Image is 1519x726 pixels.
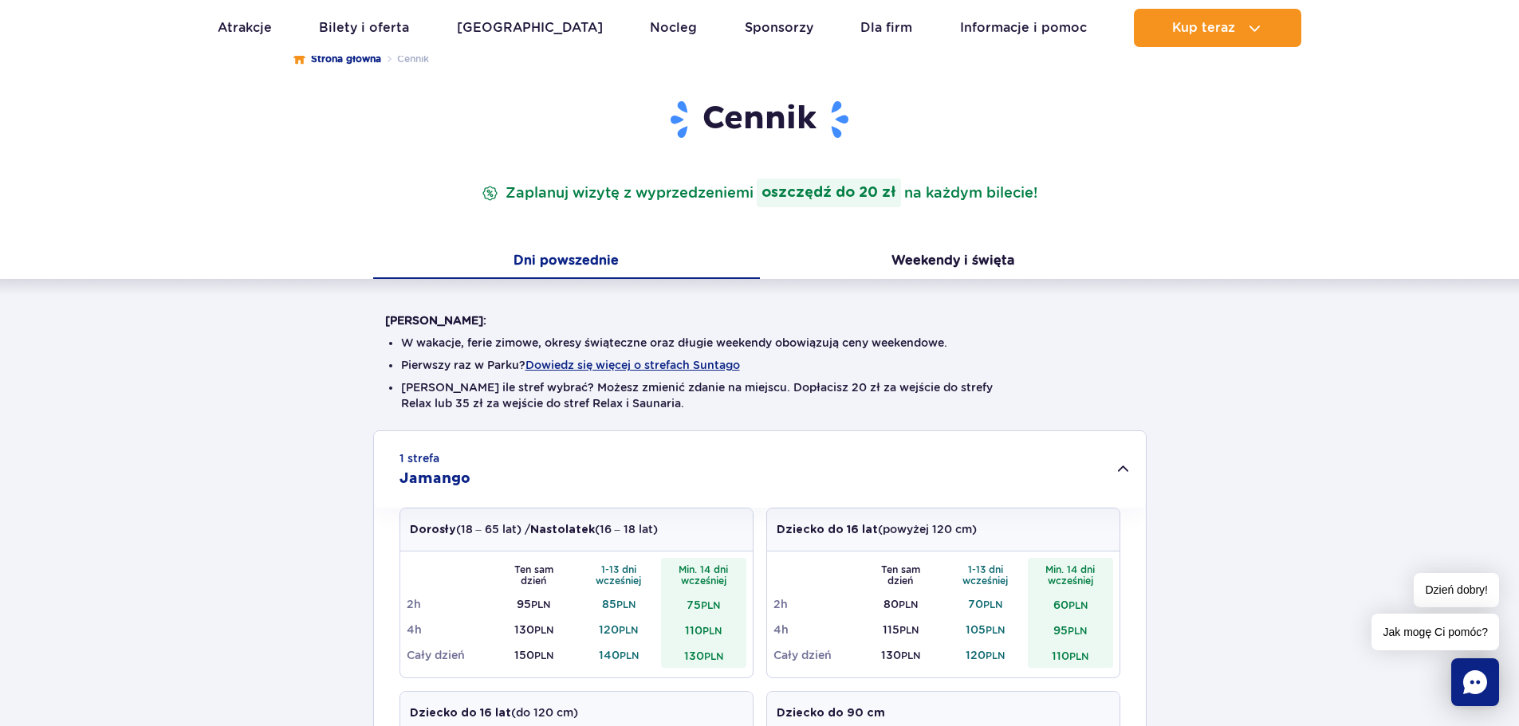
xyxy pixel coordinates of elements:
[773,642,859,668] td: Cały dzień
[319,9,409,47] a: Bilety i oferta
[399,469,470,489] h2: Jamango
[943,617,1029,642] td: 105
[577,642,662,668] td: 140
[530,524,595,536] strong: Nastolatek
[858,617,943,642] td: 115
[777,524,878,536] strong: Dziecko do 16 lat
[531,598,550,610] small: PLN
[661,591,746,617] td: 75
[381,51,429,67] li: Cennik
[745,9,813,47] a: Sponsorzy
[1414,573,1499,607] span: Dzień dobry!
[525,359,740,371] button: Dowiedz się więcej o strefach Suntago
[534,649,553,661] small: PLN
[1068,625,1087,637] small: PLN
[899,624,919,636] small: PLN
[1028,558,1113,591] th: Min. 14 dni wcześniej
[577,617,662,642] td: 120
[491,558,577,591] th: Ten sam dzień
[577,591,662,617] td: 85
[1028,617,1113,642] td: 95
[577,558,662,591] th: 1-13 dni wcześniej
[986,624,1005,636] small: PLN
[650,9,697,47] a: Nocleg
[943,558,1029,591] th: 1-13 dni wcześniej
[401,379,1119,411] li: [PERSON_NAME] ile stref wybrać? Możesz zmienić zdanie na miejscu. Dopłacisz 20 zł za wejście do s...
[619,624,638,636] small: PLN
[943,642,1029,668] td: 120
[760,245,1147,279] button: Weekendy i święta
[407,591,492,617] td: 2h
[491,642,577,668] td: 150
[661,558,746,591] th: Min. 14 dni wcześniej
[858,642,943,668] td: 130
[293,51,381,67] a: Strona główna
[858,591,943,617] td: 80
[777,521,977,538] p: (powyżej 120 cm)
[943,591,1029,617] td: 70
[410,524,456,536] strong: Dorosły
[704,650,723,662] small: PLN
[757,179,901,207] strong: oszczędź do 20 zł
[457,9,603,47] a: [GEOGRAPHIC_DATA]
[478,179,1041,207] p: Zaplanuj wizytę z wyprzedzeniem na każdym bilecie!
[858,558,943,591] th: Ten sam dzień
[860,9,912,47] a: Dla firm
[407,617,492,642] td: 4h
[616,598,636,610] small: PLN
[410,704,578,721] p: (do 120 cm)
[410,521,658,538] p: (18 – 65 lat) / (16 – 18 lat)
[534,624,553,636] small: PLN
[661,642,746,668] td: 130
[1451,658,1499,706] div: Chat
[986,649,1005,661] small: PLN
[1172,21,1235,35] span: Kup teraz
[983,598,1002,610] small: PLN
[777,708,885,719] strong: Dziecko do 90 cm
[1134,9,1301,47] button: Kup teraz
[701,599,720,611] small: PLN
[773,617,859,642] td: 4h
[1371,614,1499,650] span: Jak mogę Ci pomóc?
[399,450,439,466] small: 1 strefa
[401,357,1119,373] li: Pierwszy raz w Parku?
[899,598,918,610] small: PLN
[1068,599,1088,611] small: PLN
[401,335,1119,351] li: W wakacje, ferie zimowe, okresy świąteczne oraz długie weekendy obowiązują ceny weekendowe.
[620,649,639,661] small: PLN
[491,591,577,617] td: 95
[960,9,1087,47] a: Informacje i pomoc
[407,642,492,668] td: Cały dzień
[773,591,859,617] td: 2h
[385,99,1135,140] h1: Cennik
[1028,591,1113,617] td: 60
[901,649,920,661] small: PLN
[491,617,577,642] td: 130
[410,708,511,719] strong: Dziecko do 16 lat
[373,245,760,279] button: Dni powszednie
[1028,642,1113,668] td: 110
[218,9,272,47] a: Atrakcje
[661,617,746,642] td: 110
[385,314,486,327] strong: [PERSON_NAME]:
[1069,650,1088,662] small: PLN
[702,625,722,637] small: PLN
